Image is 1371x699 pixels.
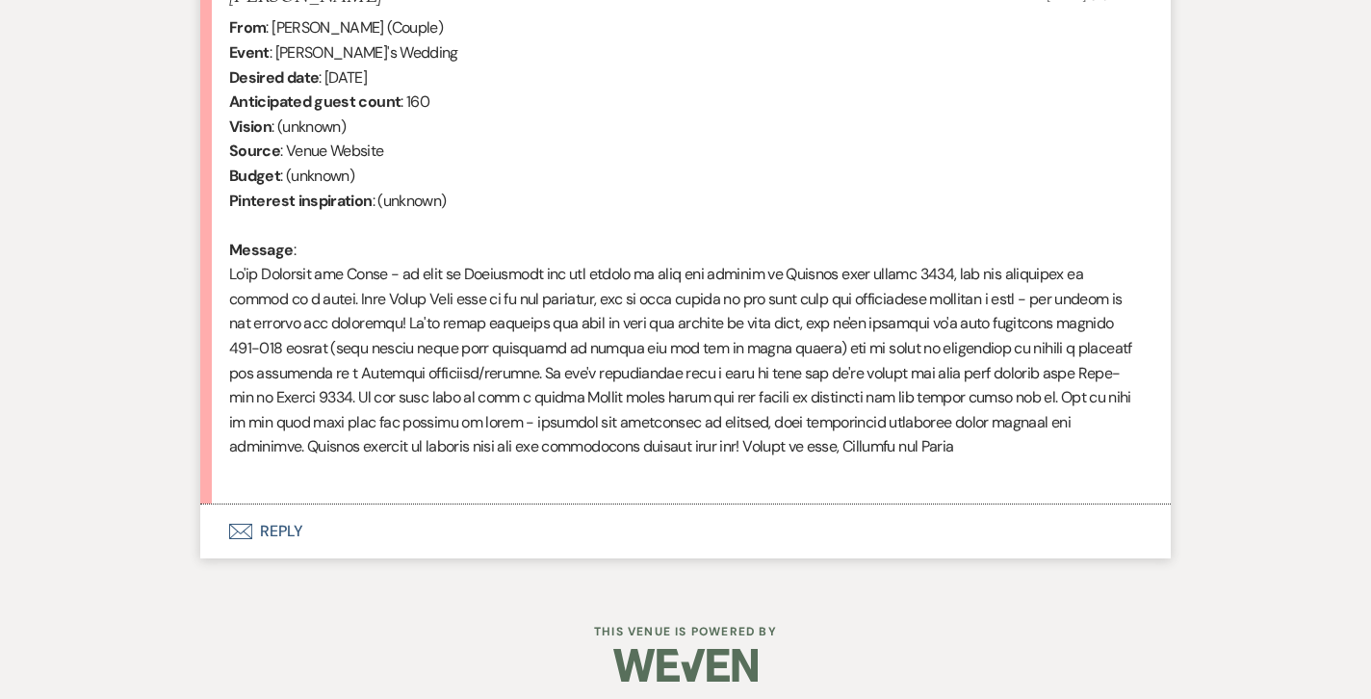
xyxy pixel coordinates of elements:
[229,141,280,161] b: Source
[613,632,758,699] img: Weven Logo
[229,17,266,38] b: From
[229,15,1142,483] div: : [PERSON_NAME] (Couple) : [PERSON_NAME]'s Wedding : [DATE] : 160 : (unknown) : Venue Website : (...
[229,91,401,112] b: Anticipated guest count
[229,191,373,211] b: Pinterest inspiration
[200,505,1171,558] button: Reply
[229,67,319,88] b: Desired date
[229,240,294,260] b: Message
[229,166,280,186] b: Budget
[229,42,270,63] b: Event
[229,116,272,137] b: Vision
